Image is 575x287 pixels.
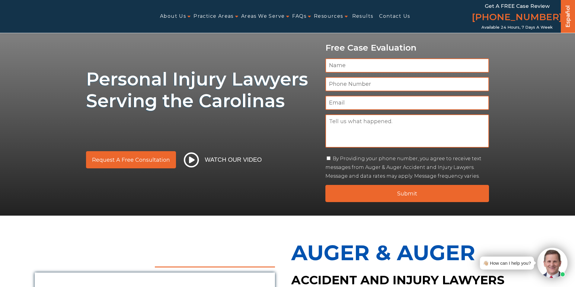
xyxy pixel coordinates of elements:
[86,151,176,168] a: Request a Free Consultation
[325,156,481,179] label: By Providing your phone number, you agree to receive text messages from Auger & Auger Accident an...
[291,234,541,272] p: Auger & Auger
[4,9,98,24] img: Auger & Auger Accident and Injury Lawyers Logo
[483,259,531,267] div: 👋🏼 How can I help you?
[86,68,318,112] h1: Personal Injury Lawyers Serving the Carolinas
[325,77,489,91] input: Phone Number
[314,10,343,23] a: Resources
[481,25,553,30] span: Available 24 Hours, 7 Days a Week
[86,115,263,138] img: sub text
[241,10,285,23] a: Areas We Serve
[325,58,489,73] input: Name
[92,157,170,163] span: Request a Free Consultation
[193,10,234,23] a: Practice Areas
[472,11,562,25] a: [PHONE_NUMBER]
[182,152,264,168] button: Watch Our Video
[485,3,550,9] span: Get a FREE Case Review
[160,10,186,23] a: About Us
[292,10,306,23] a: FAQs
[537,248,567,278] img: Intaker widget Avatar
[325,43,489,52] p: Free Case Evaluation
[379,10,410,23] a: Contact Us
[325,185,489,202] input: Submit
[352,10,373,23] a: Results
[325,96,489,110] input: Email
